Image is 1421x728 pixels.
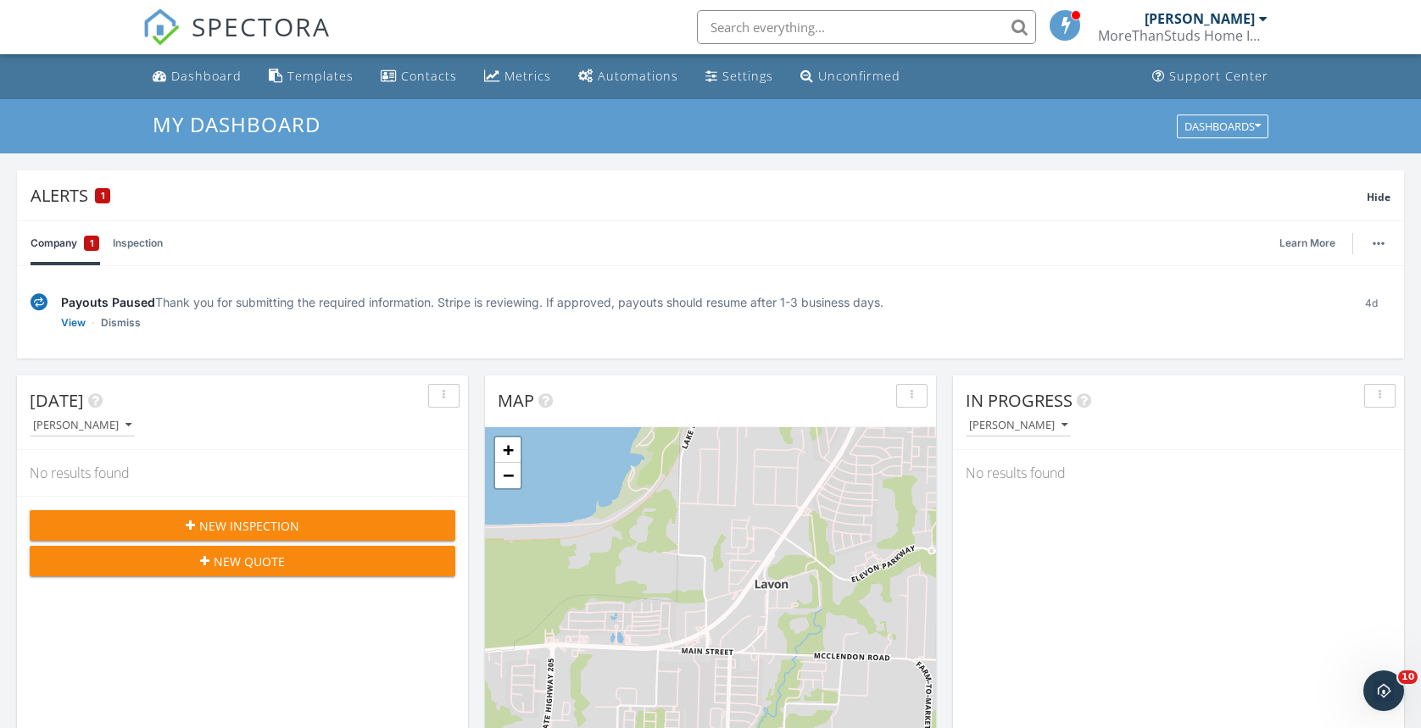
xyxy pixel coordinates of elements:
[1398,670,1418,684] span: 10
[498,389,534,412] span: Map
[30,414,135,437] button: [PERSON_NAME]
[697,10,1036,44] input: Search everything...
[966,389,1073,412] span: In Progress
[969,420,1067,431] div: [PERSON_NAME]
[374,61,464,92] a: Contacts
[30,510,455,541] button: New Inspection
[477,61,558,92] a: Metrics
[33,420,131,431] div: [PERSON_NAME]
[171,68,242,84] div: Dashboard
[153,110,320,138] span: My Dashboard
[101,190,105,202] span: 1
[287,68,354,84] div: Templates
[214,553,285,570] span: New Quote
[495,437,521,463] a: Zoom in
[31,184,1367,207] div: Alerts
[401,68,457,84] div: Contacts
[30,389,84,412] span: [DATE]
[142,23,331,58] a: SPECTORA
[192,8,331,44] span: SPECTORA
[966,414,1071,437] button: [PERSON_NAME]
[571,61,685,92] a: Automations (Basic)
[1373,242,1385,245] img: ellipsis-632cfdd7c38ec3a7d453.svg
[199,517,299,535] span: New Inspection
[146,61,248,92] a: Dashboard
[17,450,468,496] div: No results found
[142,8,180,46] img: The Best Home Inspection Software - Spectora
[953,450,1404,496] div: No results found
[794,61,907,92] a: Unconfirmed
[1145,61,1275,92] a: Support Center
[1367,190,1390,204] span: Hide
[818,68,900,84] div: Unconfirmed
[1145,10,1255,27] div: [PERSON_NAME]
[61,295,155,309] span: Payouts Paused
[1279,235,1346,252] a: Learn More
[262,61,360,92] a: Templates
[1098,27,1268,44] div: MoreThanStuds Home Inspections
[1169,68,1268,84] div: Support Center
[90,235,94,252] span: 1
[1177,114,1268,138] button: Dashboards
[495,463,521,488] a: Zoom out
[1352,293,1390,331] div: 4d
[598,68,678,84] div: Automations
[61,293,1339,311] div: Thank you for submitting the required information. Stripe is reviewing. If approved, payouts shou...
[31,221,99,265] a: Company
[722,68,773,84] div: Settings
[113,221,163,265] a: Inspection
[31,293,47,311] img: under-review-2fe708636b114a7f4b8d.svg
[504,68,551,84] div: Metrics
[1184,120,1261,132] div: Dashboards
[30,546,455,576] button: New Quote
[1363,670,1404,711] iframe: Intercom live chat
[101,314,141,331] a: Dismiss
[699,61,780,92] a: Settings
[61,314,86,331] a: View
